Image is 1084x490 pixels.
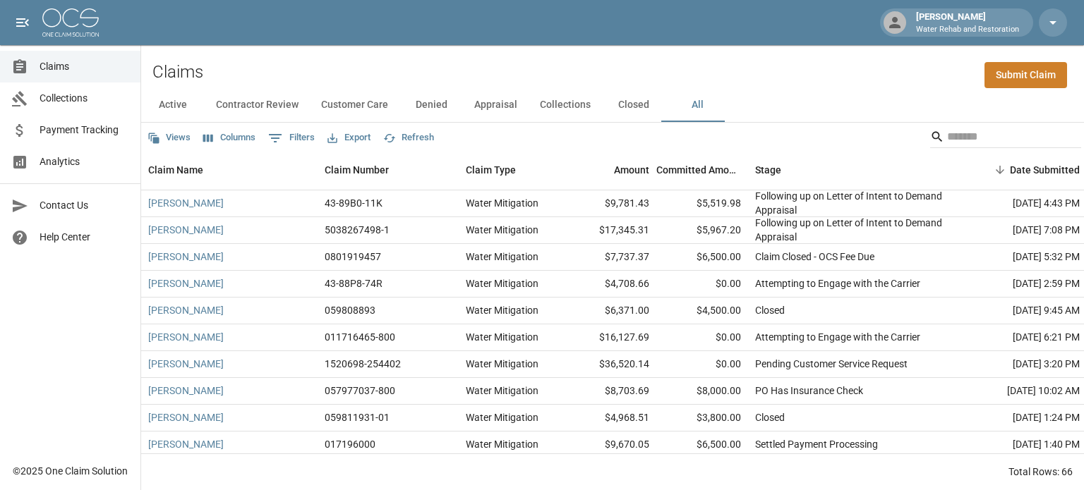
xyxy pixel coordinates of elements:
span: Claims [40,59,129,74]
div: Water Mitigation [466,357,538,371]
div: Amount [565,150,656,190]
div: $9,781.43 [565,190,656,217]
div: $5,967.20 [656,217,748,244]
a: [PERSON_NAME] [148,196,224,210]
button: All [666,88,729,122]
div: $16,127.69 [565,324,656,351]
div: 0801919457 [325,250,381,264]
a: [PERSON_NAME] [148,437,224,451]
div: 057977037-800 [325,384,395,398]
div: Closed [755,303,785,317]
div: $4,968.51 [565,405,656,431]
div: Claim Number [318,150,459,190]
button: Closed [602,88,666,122]
button: Contractor Review [205,88,310,122]
div: Water Mitigation [466,303,538,317]
button: Show filters [265,127,318,149]
div: Water Mitigation [466,384,538,398]
div: $4,708.66 [565,271,656,298]
div: Stage [755,150,781,190]
div: $36,520.14 [565,351,656,378]
div: Water Mitigation [466,196,538,210]
div: PO Has Insurance Check [755,384,863,398]
div: Date Submitted [1010,150,1080,190]
div: $6,500.00 [656,431,748,458]
button: Sort [990,160,1010,180]
div: Water Mitigation [466,276,538,290]
div: 059811931-01 [325,410,390,424]
div: Water Mitigation [466,250,538,264]
div: Claim Name [141,150,318,190]
h2: Claims [152,62,203,82]
div: $0.00 [656,324,748,351]
span: Collections [40,91,129,106]
a: [PERSON_NAME] [148,276,224,290]
button: Views [144,127,194,149]
div: $8,000.00 [656,378,748,405]
a: Submit Claim [984,62,1067,88]
div: 43-88P8-74R [325,276,383,290]
div: Attempting to Engage with the Carrier [755,276,920,290]
a: [PERSON_NAME] [148,384,224,398]
div: Search [930,125,1081,151]
div: Closed [755,410,785,424]
div: $5,519.98 [656,190,748,217]
div: 059808893 [325,303,375,317]
div: $7,737.37 [565,244,656,271]
button: Export [324,127,374,149]
div: Water Mitigation [466,437,538,451]
div: Claim Number [325,150,389,190]
div: $17,345.31 [565,217,656,244]
div: Water Mitigation [466,223,538,237]
div: Claim Name [148,150,203,190]
div: Claim Type [466,150,516,190]
a: [PERSON_NAME] [148,410,224,424]
button: Active [141,88,205,122]
a: [PERSON_NAME] [148,250,224,264]
div: Total Rows: 66 [1008,465,1073,479]
div: 5038267498-1 [325,223,390,237]
button: Select columns [200,127,259,149]
button: Refresh [380,127,438,149]
div: $0.00 [656,271,748,298]
img: ocs-logo-white-transparent.png [42,8,99,37]
button: Collections [529,88,602,122]
a: [PERSON_NAME] [148,330,224,344]
a: [PERSON_NAME] [148,357,224,371]
div: Following up on Letter of Intent to Demand Appraisal [755,189,953,217]
button: Customer Care [310,88,399,122]
div: $3,800.00 [656,405,748,431]
div: [PERSON_NAME] [910,10,1025,35]
div: Following up on Letter of Intent to Demand Appraisal [755,216,953,244]
div: dynamic tabs [141,88,1084,122]
div: Water Mitigation [466,410,538,424]
div: Settled Payment Processing [755,437,878,451]
div: $4,500.00 [656,298,748,324]
span: Analytics [40,154,129,169]
div: $9,670.05 [565,431,656,458]
div: Claim Closed - OCS Fee Due [755,250,874,264]
div: © 2025 One Claim Solution [13,464,128,478]
button: Denied [399,88,463,122]
div: 1520698-254402 [325,357,401,371]
div: 43-89B0-11K [325,196,383,210]
div: $6,500.00 [656,244,748,271]
span: Payment Tracking [40,123,129,137]
div: Pending Customer Service Request [755,357,908,371]
div: Amount [614,150,649,190]
p: Water Rehab and Restoration [916,24,1019,36]
div: $8,703.69 [565,378,656,405]
div: $0.00 [656,351,748,378]
span: Contact Us [40,198,129,213]
div: $6,371.00 [565,298,656,324]
a: [PERSON_NAME] [148,303,224,317]
button: Appraisal [463,88,529,122]
a: [PERSON_NAME] [148,223,224,237]
span: Help Center [40,230,129,245]
div: Committed Amount [656,150,748,190]
div: Water Mitigation [466,330,538,344]
div: 017196000 [325,437,375,451]
div: Committed Amount [656,150,741,190]
div: 011716465-800 [325,330,395,344]
div: Attempting to Engage with the Carrier [755,330,920,344]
